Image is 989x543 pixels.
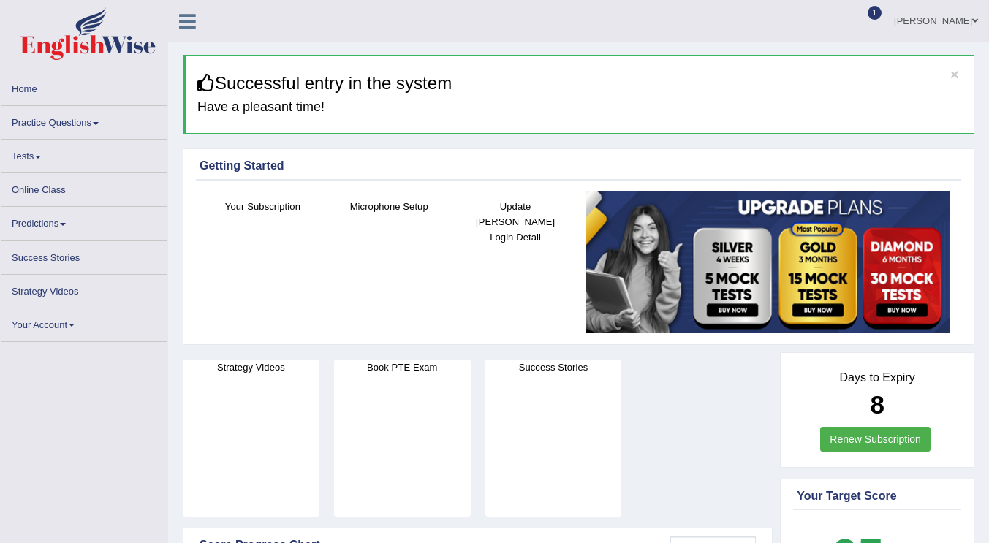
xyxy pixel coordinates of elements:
[797,487,958,505] div: Your Target Score
[333,199,445,214] h4: Microphone Setup
[820,427,931,452] a: Renew Subscription
[870,390,884,419] b: 8
[485,360,622,375] h4: Success Stories
[1,173,167,202] a: Online Class
[200,157,958,175] div: Getting Started
[868,6,882,20] span: 1
[1,140,167,168] a: Tests
[334,360,471,375] h4: Book PTE Exam
[1,241,167,270] a: Success Stories
[460,199,572,245] h4: Update [PERSON_NAME] Login Detail
[1,106,167,134] a: Practice Questions
[797,371,958,384] h4: Days to Expiry
[207,199,319,214] h4: Your Subscription
[1,72,167,101] a: Home
[950,67,959,82] button: ×
[1,308,167,337] a: Your Account
[197,74,963,93] h3: Successful entry in the system
[1,275,167,303] a: Strategy Videos
[197,100,963,115] h4: Have a pleasant time!
[586,191,950,333] img: small5.jpg
[1,207,167,235] a: Predictions
[183,360,319,375] h4: Strategy Videos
